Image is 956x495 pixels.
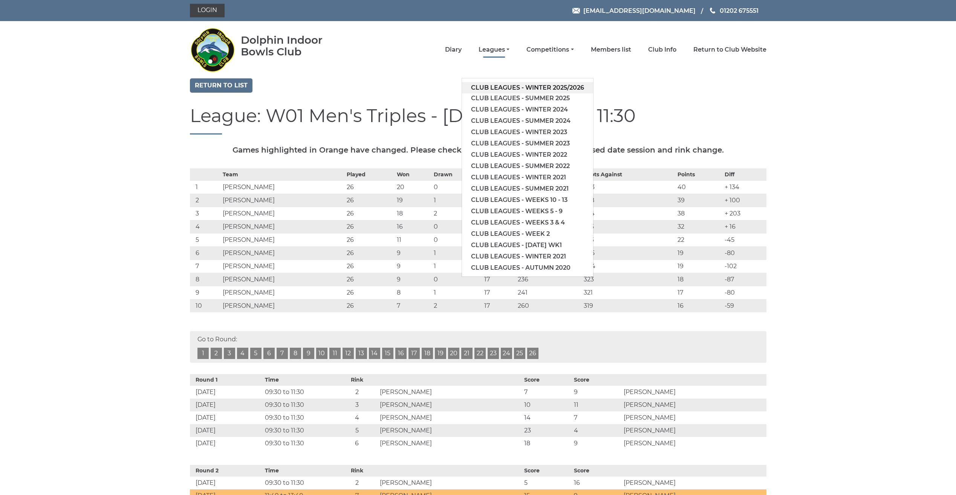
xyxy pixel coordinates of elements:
[190,331,766,363] div: Go to Round:
[190,386,263,399] td: [DATE]
[336,374,378,386] th: Rink
[190,399,263,411] td: [DATE]
[263,348,275,359] a: 6
[462,78,593,277] ul: Leagues
[622,424,766,437] td: [PERSON_NAME]
[462,160,593,172] a: Club leagues - Summer 2022
[462,93,593,104] a: Club leagues - Summer 2025
[378,411,522,424] td: [PERSON_NAME]
[190,146,766,154] h5: Games highlighted in Orange have changed. Please check for a revised rink change OR revised date ...
[582,286,676,299] td: 321
[263,477,336,489] td: 09:30 to 11:30
[723,299,766,312] td: -59
[572,437,622,450] td: 9
[462,104,593,115] a: Club leagues - Winter 2024
[462,115,593,127] a: Club leagues - Summer 2024
[221,246,345,260] td: [PERSON_NAME]
[462,217,593,228] a: Club leagues - Weeks 3 & 4
[190,437,263,450] td: [DATE]
[723,273,766,286] td: -87
[676,168,723,180] th: Points
[343,348,354,359] a: 12
[345,246,395,260] td: 26
[369,348,380,359] a: 14
[263,374,336,386] th: Time
[329,348,341,359] a: 11
[345,180,395,194] td: 26
[345,273,395,286] td: 26
[277,348,288,359] a: 7
[516,273,582,286] td: 236
[462,183,593,194] a: Club leagues - Summer 2021
[395,286,432,299] td: 8
[190,465,263,477] th: Round 2
[432,180,482,194] td: 0
[395,180,432,194] td: 20
[482,286,516,299] td: 17
[522,374,572,386] th: Score
[572,399,622,411] td: 11
[190,260,221,273] td: 7
[190,194,221,207] td: 2
[395,220,432,233] td: 16
[572,477,622,489] td: 16
[582,246,676,260] td: 345
[224,348,235,359] a: 3
[676,286,723,299] td: 17
[336,424,378,437] td: 5
[190,286,221,299] td: 9
[676,246,723,260] td: 19
[572,386,622,399] td: 9
[720,7,759,14] span: 01202 675551
[676,207,723,220] td: 38
[250,348,262,359] a: 5
[221,194,345,207] td: [PERSON_NAME]
[408,348,420,359] a: 17
[221,286,345,299] td: [PERSON_NAME]
[432,207,482,220] td: 2
[522,465,572,477] th: Score
[462,194,593,206] a: Club leagues - Weeks 10 - 13
[241,34,347,58] div: Dolphin Indoor Bowls Club
[501,348,512,359] a: 24
[622,437,766,450] td: [PERSON_NAME]
[582,180,676,194] td: 243
[345,220,395,233] td: 26
[723,246,766,260] td: -80
[395,194,432,207] td: 19
[303,348,314,359] a: 9
[190,180,221,194] td: 1
[211,348,222,359] a: 2
[723,260,766,273] td: -102
[572,8,580,14] img: Email
[572,465,622,477] th: Score
[522,477,572,489] td: 5
[648,46,676,54] a: Club Info
[197,348,209,359] a: 1
[190,246,221,260] td: 6
[622,399,766,411] td: [PERSON_NAME]
[723,194,766,207] td: + 100
[676,233,723,246] td: 22
[723,233,766,246] td: -45
[221,273,345,286] td: [PERSON_NAME]
[723,168,766,180] th: Diff
[336,399,378,411] td: 3
[221,168,345,180] th: Team
[382,348,393,359] a: 15
[336,465,378,477] th: Rink
[345,260,395,273] td: 26
[462,228,593,240] a: Club leagues - Week 2
[190,273,221,286] td: 8
[709,6,759,15] a: Phone us 01202 675551
[432,233,482,246] td: 0
[395,233,432,246] td: 11
[522,399,572,411] td: 10
[237,348,248,359] a: 4
[582,194,676,207] td: 238
[190,23,235,76] img: Dolphin Indoor Bowls Club
[462,240,593,251] a: Club leagues - [DATE] wk1
[522,386,572,399] td: 7
[395,273,432,286] td: 9
[190,477,263,489] td: [DATE]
